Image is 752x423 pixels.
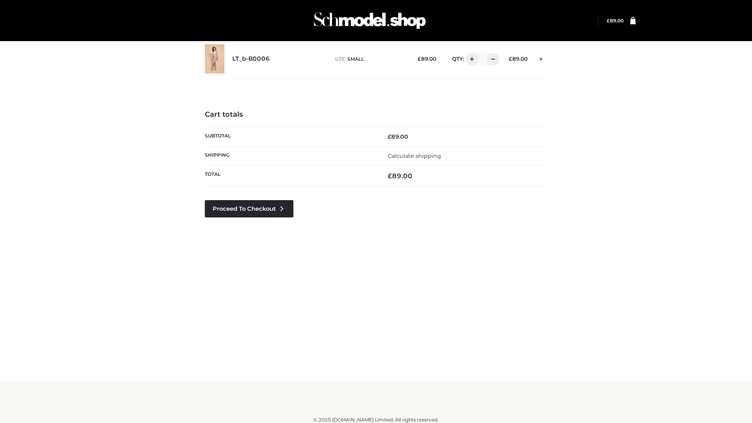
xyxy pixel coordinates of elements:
a: LT_b-B0006 [232,55,270,63]
span: £ [418,56,421,62]
a: Calculate shipping [388,152,441,159]
th: Total [205,166,376,186]
a: £89.00 [607,18,624,23]
bdi: 89.00 [418,56,436,62]
bdi: 89.00 [607,18,624,23]
bdi: 89.00 [388,133,408,140]
span: £ [607,18,610,23]
h4: Cart totals [205,110,547,119]
span: £ [388,172,392,180]
a: Remove this item [535,53,547,63]
span: £ [509,56,512,62]
bdi: 89.00 [509,56,528,62]
img: LT_b-B0006 - SMALL [205,44,224,74]
div: QTY: [444,53,497,65]
th: Shipping [205,146,376,165]
p: size : [334,56,405,63]
span: £ [388,133,391,140]
bdi: 89.00 [388,172,412,180]
img: Schmodel Admin 964 [311,5,428,36]
span: SMALL [347,56,364,62]
a: Proceed to Checkout [205,200,293,217]
th: Subtotal [205,127,376,146]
